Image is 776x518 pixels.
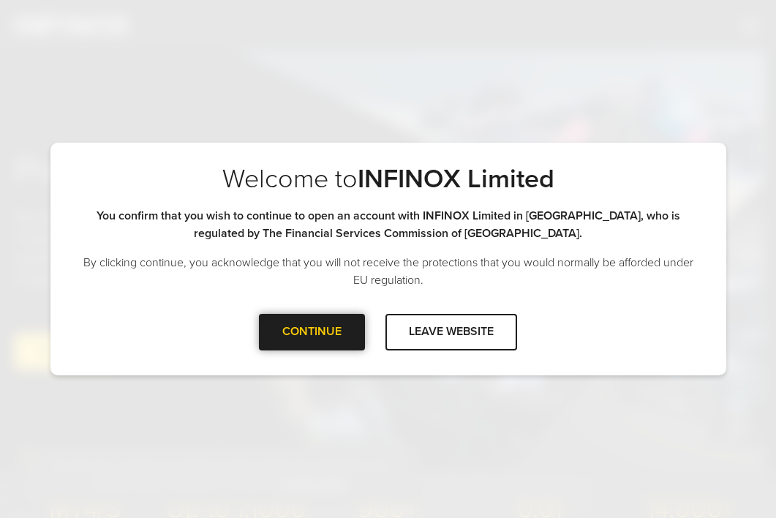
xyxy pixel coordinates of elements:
div: LEAVE WEBSITE [385,314,517,350]
strong: INFINOX Limited [358,163,554,195]
strong: You confirm that you wish to continue to open an account with INFINOX Limited in [GEOGRAPHIC_DATA... [97,209,680,241]
p: Welcome to [80,163,697,195]
p: By clicking continue, you acknowledge that you will not receive the protections that you would no... [80,254,697,289]
div: CONTINUE [259,314,365,350]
